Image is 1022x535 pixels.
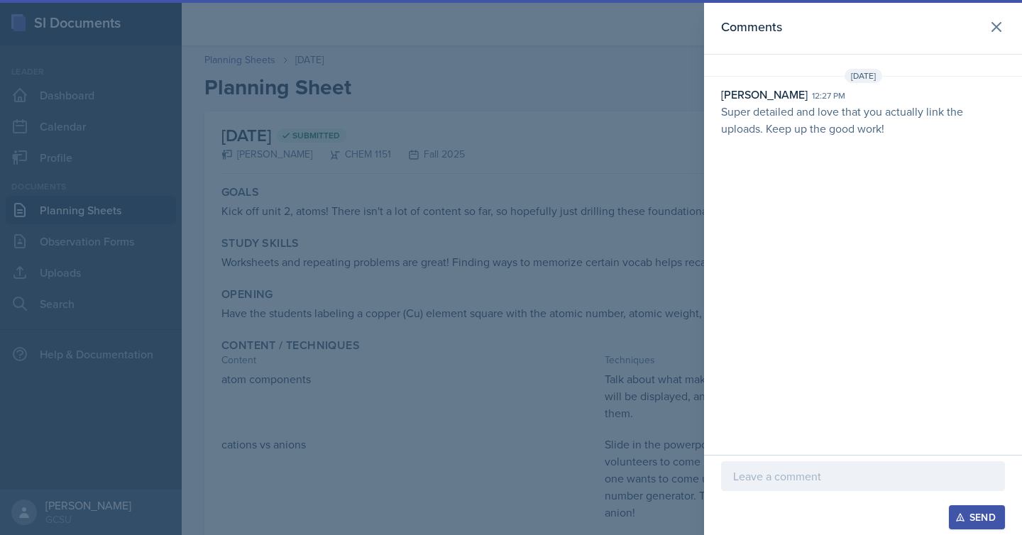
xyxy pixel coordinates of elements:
[721,86,808,103] div: [PERSON_NAME]
[812,89,845,102] div: 12:27 pm
[845,69,882,83] span: [DATE]
[721,17,782,37] h2: Comments
[949,505,1005,529] button: Send
[958,512,996,523] div: Send
[721,103,1005,137] p: Super detailed and love that you actually link the uploads. Keep up the good work!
